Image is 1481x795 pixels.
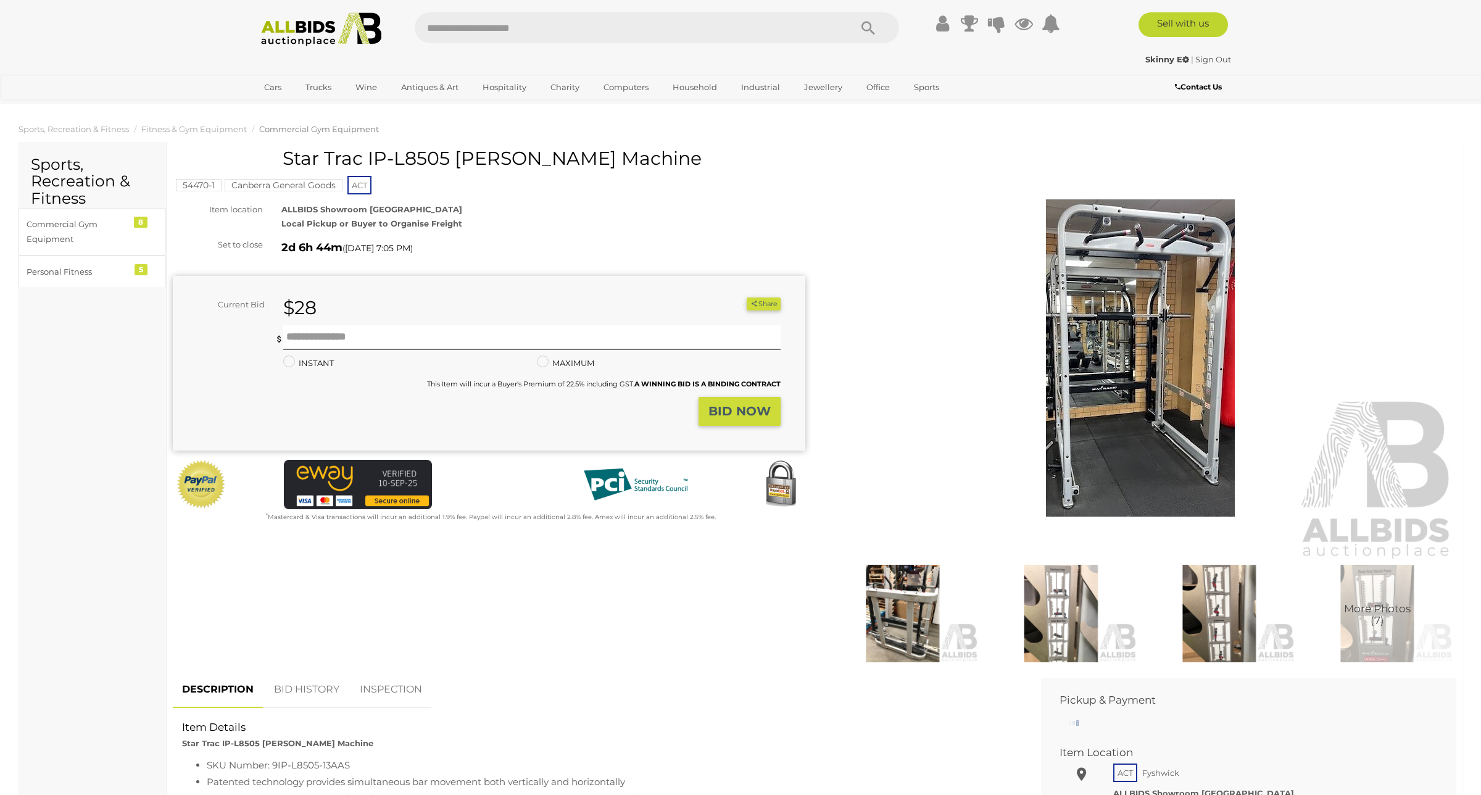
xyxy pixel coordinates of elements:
a: Wine [347,77,385,98]
strong: Local Pickup or Buyer to Organise Freight [281,219,462,228]
a: DESCRIPTION [173,672,263,708]
img: Star Trac IP-L8505 Max Rack Smith Machine [1301,565,1453,663]
img: Allbids.com.au [254,12,388,46]
div: 5 [135,264,147,275]
strong: BID NOW [708,404,771,418]
div: Commercial Gym Equipment [27,217,128,246]
div: Current Bid [173,298,274,312]
span: ACT [347,176,371,194]
h2: Item Details [182,722,1013,733]
strong: 2d 6h 44m [281,241,342,254]
span: Fyshwick [1139,765,1182,781]
img: eWAY Payment Gateway [284,460,432,509]
a: Jewellery [796,77,850,98]
div: Set to close [164,238,272,252]
strong: $28 [283,296,317,319]
img: Star Trac IP-L8505 Max Rack Smith Machine [1143,565,1295,663]
li: SKU Number: 9IP-L8505-13AAS [207,757,1013,773]
button: BID NOW [699,397,781,426]
a: Household [665,77,725,98]
a: Charity [542,77,587,98]
a: Computers [595,77,657,98]
div: Personal Fitness [27,265,128,279]
a: Office [858,77,898,98]
strong: Star Trac IP-L8505 [PERSON_NAME] Machine [182,738,373,748]
strong: ALLBIDS Showroom [GEOGRAPHIC_DATA] [281,204,462,214]
img: Star Trac IP-L8505 Max Rack Smith Machine [985,565,1137,663]
a: Hospitality [475,77,534,98]
a: INSPECTION [351,672,431,708]
img: Secured by Rapid SSL [756,460,805,509]
a: BID HISTORY [265,672,349,708]
mark: 54470-1 [176,179,222,191]
a: Sports [906,77,947,98]
span: ( ) [342,243,413,253]
img: small-loading.gif [1069,720,1079,726]
li: Patented technology provides simultaneous bar movement both vertically and horizontally [207,773,1013,790]
img: Official PayPal Seal [176,460,226,509]
h2: Sports, Recreation & Fitness [31,156,154,207]
span: ACT [1113,764,1137,782]
li: Watch this item [732,298,745,310]
h2: Pickup & Payment [1060,694,1419,706]
a: Commercial Gym Equipment [259,124,379,134]
small: This Item will incur a Buyer's Premium of 22.5% including GST. [427,380,781,388]
mark: Canberra General Goods [225,179,342,191]
a: Commercial Gym Equipment 8 [19,208,166,256]
b: Contact Us [1175,82,1222,91]
a: Sell with us [1139,12,1228,37]
label: INSTANT [283,356,334,370]
span: [DATE] 7:05 PM [345,243,410,254]
button: Share [747,298,781,310]
a: Industrial [733,77,788,98]
img: PCI DSS compliant [574,460,697,509]
a: [GEOGRAPHIC_DATA] [256,98,360,118]
a: Sports, Recreation & Fitness [19,124,129,134]
a: Trucks [297,77,339,98]
a: Personal Fitness 5 [19,256,166,288]
a: Fitness & Gym Equipment [141,124,247,134]
small: Mastercard & Visa transactions will incur an additional 1.9% fee. Paypal will incur an additional... [266,513,716,521]
a: Canberra General Goods [225,180,342,190]
b: A WINNING BID IS A BINDING CONTRACT [634,380,781,388]
a: Sign Out [1195,54,1231,64]
div: 8 [134,217,147,228]
span: More Photos (7) [1344,603,1411,626]
button: Search [837,12,899,43]
div: Item location [164,202,272,217]
span: | [1191,54,1193,64]
strong: Skinny E [1145,54,1189,64]
img: Star Trac IP-L8505 Max Rack Smith Machine [827,565,979,663]
a: More Photos(7) [1301,565,1453,663]
label: MAXIMUM [537,356,594,370]
a: Cars [256,77,289,98]
a: 54470-1 [176,180,222,190]
h2: Item Location [1060,747,1419,759]
img: Star Trac IP-L8505 Max Rack Smith Machine [824,154,1456,562]
a: Contact Us [1175,80,1225,94]
h1: Star Trac IP-L8505 [PERSON_NAME] Machine [179,148,802,169]
a: Antiques & Art [393,77,467,98]
a: Skinny E [1145,54,1191,64]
